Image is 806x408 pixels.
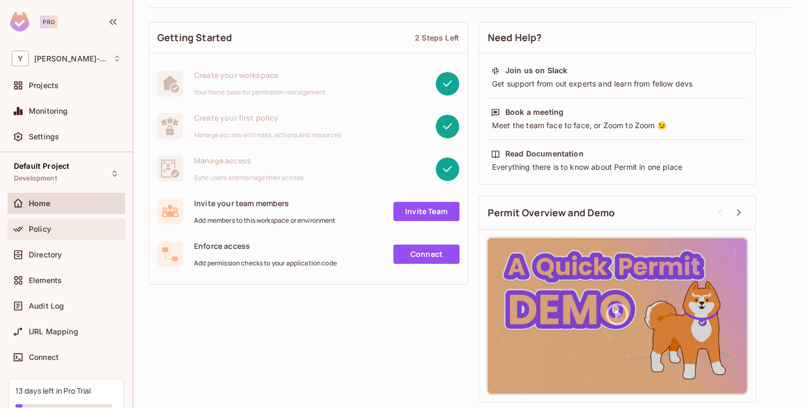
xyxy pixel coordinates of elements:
span: Elements [29,276,62,285]
span: Default Project [14,162,69,170]
div: Join us on Slack [505,65,567,76]
span: Getting Started [157,31,232,44]
div: 13 days left in Pro Trial [15,386,91,396]
span: Y [12,51,29,66]
span: Add permission checks to your application code [194,259,337,268]
span: Permit Overview and Demo [488,206,615,219]
div: 2 Steps Left [415,33,459,43]
span: Create your first policy [194,113,341,123]
span: Your home base for permission management [194,88,326,97]
div: Read Documentation [505,148,584,159]
a: Connect [393,245,460,264]
span: Manage access [194,155,303,166]
span: Add members to this workspace or environment [194,216,336,225]
span: Projects [29,81,59,90]
span: Workspace: yonas-963 [34,54,108,63]
span: URL Mapping [29,327,78,336]
span: Enforce access [194,241,337,251]
div: Meet the team face to face, or Zoom to Zoom 😉 [491,120,744,131]
span: Audit Log [29,302,64,310]
span: Monitoring [29,107,68,115]
span: Sync users and manage their access [194,174,303,182]
div: Pro [40,15,58,28]
span: Need Help? [488,31,542,44]
div: Book a meeting [505,107,563,117]
span: Policy [29,225,51,233]
span: Directory [29,250,62,259]
div: Get support from out experts and learn from fellow devs [491,79,744,89]
span: Create your workspace [194,70,326,80]
div: Everything there is to know about Permit in one place [491,162,744,172]
span: Manage access with roles, actions and resources [194,131,341,139]
img: SReyMgAAAABJRU5ErkJggg== [10,12,29,32]
span: Invite your team members [194,198,336,208]
a: Invite Team [393,202,460,221]
span: Settings [29,132,59,141]
span: Home [29,199,51,208]
span: Development [14,174,57,183]
span: Connect [29,353,59,362]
